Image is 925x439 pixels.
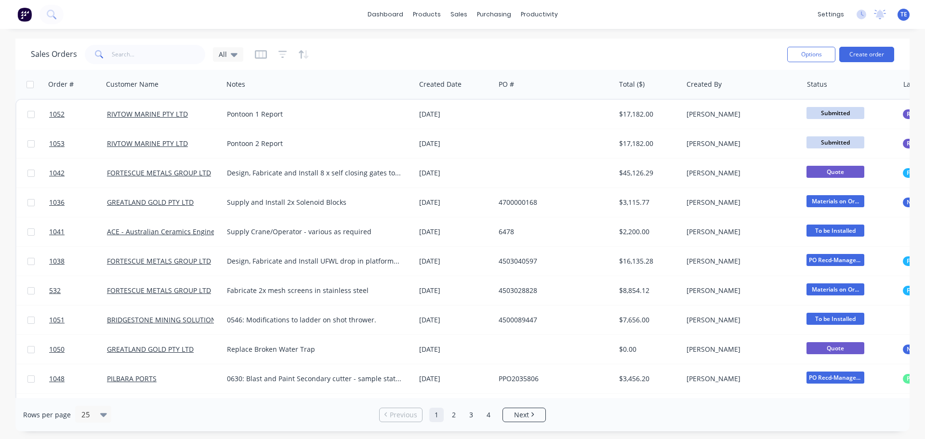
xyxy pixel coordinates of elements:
div: Created Date [419,80,462,89]
span: PO Recd-Manager... [806,372,864,384]
button: Options [787,47,835,62]
a: 1051 [49,306,107,334]
div: [PERSON_NAME] [687,374,793,384]
span: 1050 [49,345,65,354]
button: Create order [839,47,894,62]
a: Page 2 [447,408,461,422]
div: [DATE] [419,315,491,325]
span: To be Installed [806,225,864,237]
span: Submitted [806,136,864,148]
div: Design, Fabricate and Install 8 x self closing gates to 10 & 11 road Radiator gantries [227,168,402,178]
div: [PERSON_NAME] [687,139,793,148]
a: RIVTOW MARINE PTY LTD [107,139,188,148]
div: $17,182.00 [619,139,676,148]
a: FORTESCUE METALS GROUP LTD [107,256,211,266]
div: [PERSON_NAME] [687,168,793,178]
a: GREATLAND GOLD PTY LTD [107,198,194,207]
a: 532 [49,276,107,305]
div: sales [446,7,472,22]
span: Quote [806,166,864,178]
span: 1036 [49,198,65,207]
div: $2,200.00 [619,227,676,237]
div: Pontoon 1 Report [227,109,402,119]
div: [DATE] [419,374,491,384]
div: purchasing [472,7,516,22]
div: Order # [48,80,74,89]
div: 4500089447 [499,315,606,325]
span: FMG [907,286,919,295]
button: FMG [903,256,923,266]
div: [DATE] [419,198,491,207]
div: Labels [903,80,924,89]
a: 1052 [49,100,107,129]
span: Materials on Or... [806,283,864,295]
a: Previous page [380,410,422,420]
span: 1051 [49,315,65,325]
a: GREATLAND GOLD PTY LTD [107,345,194,354]
div: Replace Broken Water Trap [227,345,402,354]
span: PPA [907,374,917,384]
div: [PERSON_NAME] [687,198,793,207]
div: $45,126.29 [619,168,676,178]
div: [DATE] [419,227,491,237]
a: FORTESCUE METALS GROUP LTD [107,168,211,177]
div: 6478 [499,227,606,237]
div: Pontoon 2 Report [227,139,402,148]
div: PPO2035806 [499,374,606,384]
button: PPA [903,374,921,384]
a: 1036 [49,188,107,217]
div: Total ($) [619,80,645,89]
img: Factory [17,7,32,22]
a: 1038 [49,247,107,276]
div: [DATE] [419,109,491,119]
span: 1052 [49,109,65,119]
span: 532 [49,286,61,295]
input: Search... [112,45,206,64]
div: Created By [687,80,722,89]
span: PO Recd-Manager... [806,254,864,266]
a: 478 [49,394,107,423]
div: [DATE] [419,168,491,178]
span: 1048 [49,374,65,384]
span: Next [514,410,529,420]
div: [DATE] [419,256,491,266]
a: PILBARA PORTS [107,374,157,383]
span: 1053 [49,139,65,148]
div: [PERSON_NAME] [687,286,793,295]
span: Rows per page [23,410,71,420]
div: settings [813,7,849,22]
span: FMG [907,168,919,178]
span: Quote [806,342,864,354]
a: 1041 [49,217,107,246]
a: 1048 [49,364,107,393]
div: [DATE] [419,345,491,354]
div: 0546: Modifications to ladder on shot thrower. [227,315,402,325]
a: Page 1 is your current page [429,408,444,422]
div: products [408,7,446,22]
div: $17,182.00 [619,109,676,119]
div: $8,854.12 [619,286,676,295]
span: All [219,49,227,59]
div: $7,656.00 [619,315,676,325]
a: dashboard [363,7,408,22]
div: 4503040597 [499,256,606,266]
a: Next page [503,410,545,420]
span: FMG [907,256,919,266]
div: PO # [499,80,514,89]
span: Submitted [806,107,864,119]
a: 1042 [49,159,107,187]
a: FORTESCUE METALS GROUP LTD [107,286,211,295]
div: $3,115.77 [619,198,676,207]
h1: Sales Orders [31,50,77,59]
a: 1053 [49,129,107,158]
div: $3,456.20 [619,374,676,384]
div: Fabricate 2x mesh screens in stainless steel [227,286,402,295]
div: [DATE] [419,286,491,295]
div: Design, Fabricate and Install UFWL drop in platforms and swarf guards [227,256,402,266]
span: Previous [390,410,417,420]
div: 0630: Blast and Paint Secondary cutter - sample station [227,374,402,384]
span: Materials on Or... [806,195,864,207]
a: Page 3 [464,408,478,422]
a: Page 4 [481,408,496,422]
div: $16,135.28 [619,256,676,266]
